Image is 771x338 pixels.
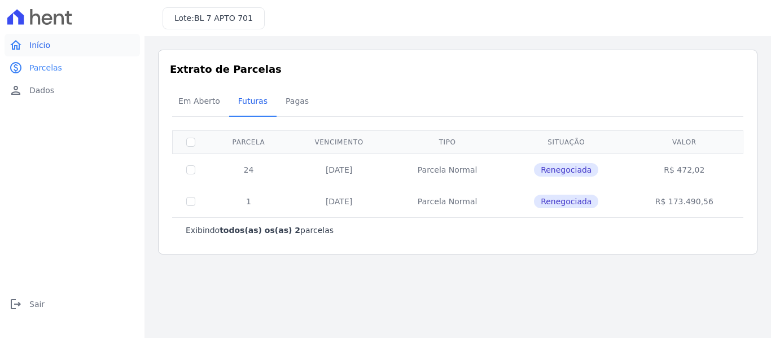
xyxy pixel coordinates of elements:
[627,130,741,153] th: Valor
[169,87,229,117] a: Em Aberto
[9,84,23,97] i: person
[220,226,300,235] b: todos(as) os(as) 2
[29,85,54,96] span: Dados
[5,34,140,56] a: homeInício
[389,186,505,217] td: Parcela Normal
[288,153,389,186] td: [DATE]
[29,39,50,51] span: Início
[627,153,741,186] td: R$ 472,02
[209,153,288,186] td: 24
[288,186,389,217] td: [DATE]
[194,14,253,23] span: BL 7 APTO 701
[172,90,227,112] span: Em Aberto
[5,79,140,102] a: personDados
[277,87,318,117] a: Pagas
[5,293,140,315] a: logoutSair
[9,38,23,52] i: home
[534,195,598,208] span: Renegociada
[288,130,389,153] th: Vencimento
[5,56,140,79] a: paidParcelas
[505,130,627,153] th: Situação
[389,130,505,153] th: Tipo
[29,62,62,73] span: Parcelas
[209,186,288,217] td: 1
[9,61,23,74] i: paid
[209,130,288,153] th: Parcela
[29,299,45,310] span: Sair
[174,12,253,24] h3: Lote:
[627,186,741,217] td: R$ 173.490,56
[389,153,505,186] td: Parcela Normal
[534,163,598,177] span: Renegociada
[231,90,274,112] span: Futuras
[229,87,277,117] a: Futuras
[9,297,23,311] i: logout
[279,90,316,112] span: Pagas
[170,62,746,77] h3: Extrato de Parcelas
[186,225,334,236] p: Exibindo parcelas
